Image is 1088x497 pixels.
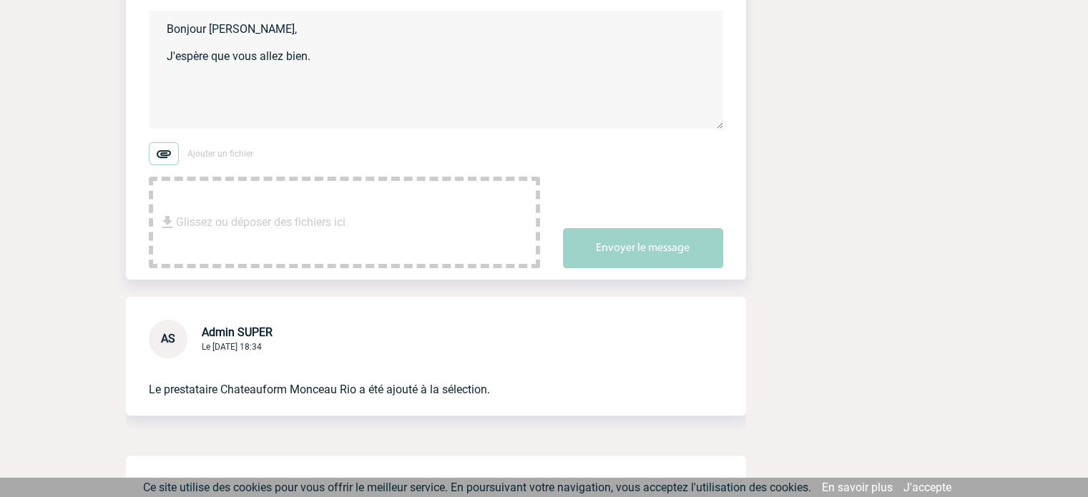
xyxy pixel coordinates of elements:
[903,481,951,494] a: J'accepte
[176,187,345,258] span: Glissez ou déposer des fichiers ici
[202,325,273,339] span: Admin SUPER
[159,214,176,231] img: file_download.svg
[149,358,683,398] p: Le prestataire Chateauform Monceau Rio a été ajouté à la sélection.
[143,481,811,494] span: Ce site utilise des cookies pour vous offrir le meilleur service. En poursuivant votre navigation...
[161,332,175,345] span: AS
[202,342,262,352] span: Le [DATE] 18:34
[187,149,253,159] span: Ajouter un fichier
[563,228,723,268] button: Envoyer le message
[822,481,893,494] a: En savoir plus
